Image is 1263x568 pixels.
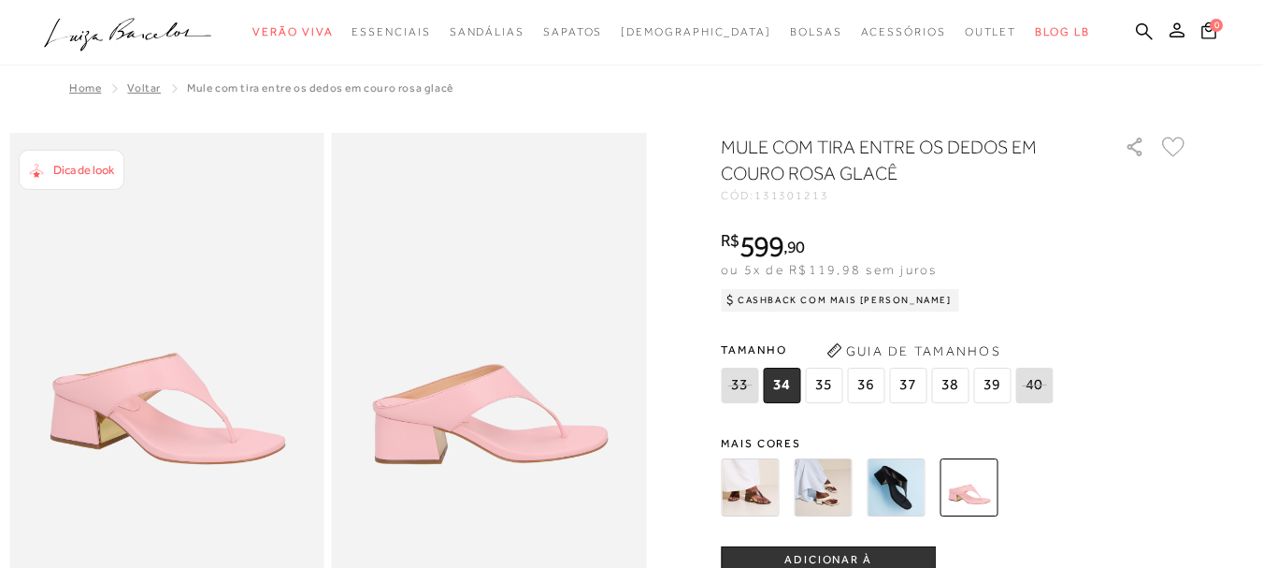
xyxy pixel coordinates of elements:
span: Outlet [965,25,1017,38]
i: , [783,239,805,255]
span: [DEMOGRAPHIC_DATA] [621,25,771,38]
span: 35 [805,368,842,403]
a: noSubCategoriesText [621,15,771,50]
img: MULE COM TIRA ENTRE OS DEDOS EM COURO ROSA GLACÊ [940,459,997,517]
h1: MULE COM TIRA ENTRE OS DEDOS EM COURO ROSA GLACÊ [721,134,1071,186]
span: 37 [889,368,926,403]
span: Acessórios [861,25,946,38]
span: Tamanho [721,336,1057,364]
span: Dica de look [53,163,114,177]
span: MULE COM TIRA ENTRE OS DEDOS EM COURO ROSA GLACÊ [187,81,453,95]
span: 0 [1210,19,1223,32]
a: categoryNavScreenReaderText [965,15,1017,50]
a: categoryNavScreenReaderText [543,15,602,50]
img: MULE COM TIRA ENTRE OS DEDOS EM COURO OFF-WHITE [794,459,852,517]
span: 90 [787,237,805,256]
span: BLOG LB [1035,25,1089,38]
span: Sapatos [543,25,602,38]
button: Guia de Tamanhos [820,336,1007,366]
span: 36 [847,368,884,403]
a: categoryNavScreenReaderText [450,15,524,50]
span: 39 [973,368,1011,403]
span: 38 [931,368,969,403]
span: Bolsas [790,25,842,38]
a: categoryNavScreenReaderText [790,15,842,50]
a: BLOG LB [1035,15,1089,50]
span: Verão Viva [252,25,333,38]
a: Home [69,81,101,95]
a: categoryNavScreenReaderText [861,15,946,50]
span: Essenciais [352,25,430,38]
span: 34 [763,368,800,403]
img: MULE COM TIRA ENTRE OS DEDOS EM COURO CAFÉ [721,459,779,517]
a: categoryNavScreenReaderText [252,15,333,50]
button: 0 [1196,21,1222,46]
div: Cashback com Mais [PERSON_NAME] [721,289,959,312]
span: 40 [1015,368,1053,403]
span: 131301213 [754,189,829,202]
span: Mais cores [721,438,1188,449]
span: 33 [721,368,758,403]
i: R$ [721,232,739,249]
span: ou 5x de R$119,98 sem juros [721,262,937,277]
div: CÓD: [721,190,1095,201]
span: 599 [739,229,783,263]
span: Sandálias [450,25,524,38]
a: categoryNavScreenReaderText [352,15,430,50]
a: Voltar [127,81,161,95]
img: MULE COM TIRA ENTRE OS DEDOS EM COURO PRETO [867,459,925,517]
